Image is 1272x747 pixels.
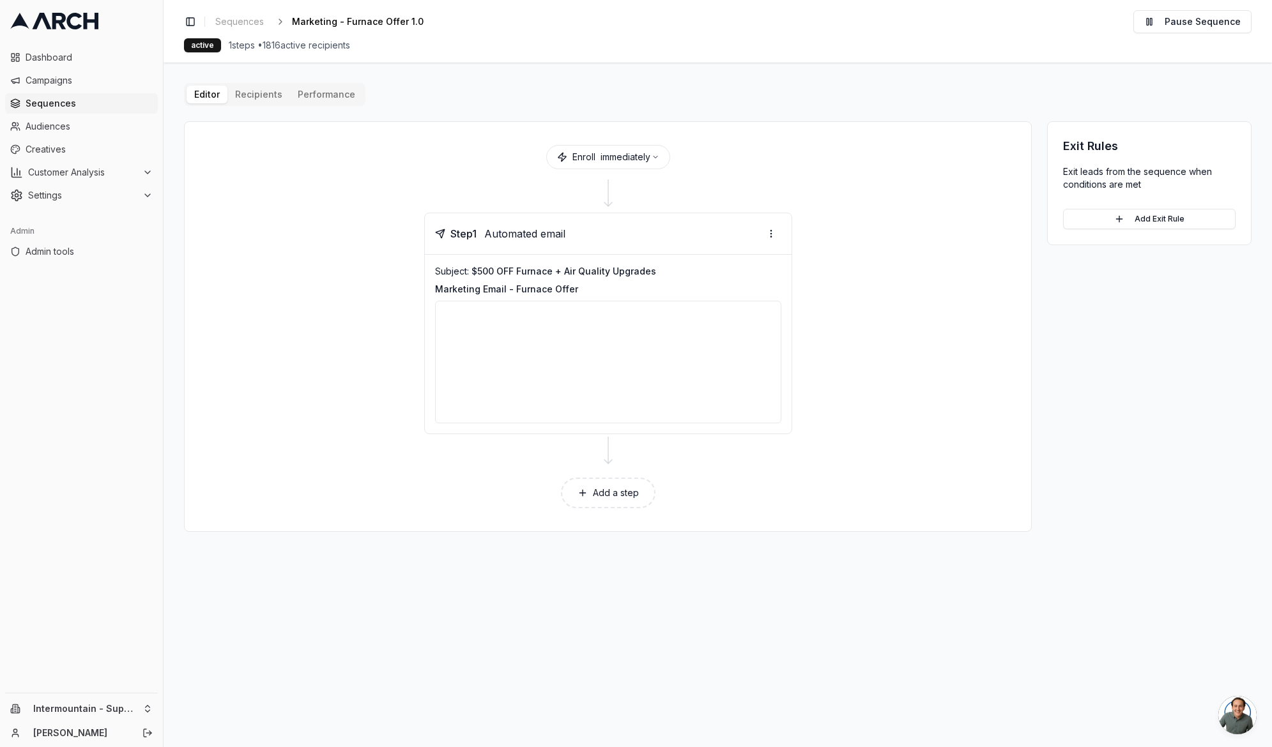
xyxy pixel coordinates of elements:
[5,241,158,262] a: Admin tools
[435,266,469,276] span: Subject:
[1063,137,1236,155] h3: Exit Rules
[5,185,158,206] button: Settings
[229,39,350,52] span: 1 steps • 1816 active recipients
[26,74,153,87] span: Campaigns
[5,93,158,114] a: Sequences
[1133,10,1252,33] button: Pause Sequence
[5,221,158,241] div: Admin
[33,727,128,739] a: [PERSON_NAME]
[601,151,659,163] button: immediately
[471,266,656,276] span: $500 OFF Furnace + Air Quality Upgrades
[290,86,363,103] button: Performance
[1218,696,1257,734] div: Open chat
[26,143,153,156] span: Creatives
[184,38,221,52] div: active
[227,86,290,103] button: Recipients
[33,703,137,714] span: Intermountain - Superior Water & Air
[26,51,153,64] span: Dashboard
[435,283,781,296] p: Marketing Email - Furnace Offer
[26,245,153,258] span: Admin tools
[546,145,670,169] div: Enroll
[5,116,158,137] a: Audiences
[26,120,153,133] span: Audiences
[28,189,137,202] span: Settings
[5,139,158,160] a: Creatives
[5,162,158,183] button: Customer Analysis
[210,13,444,31] nav: breadcrumb
[28,166,137,179] span: Customer Analysis
[5,70,158,91] a: Campaigns
[450,226,477,241] span: Step 1
[561,478,655,508] button: Add a step
[215,15,264,28] span: Sequences
[210,13,269,31] a: Sequences
[1063,209,1236,229] button: Add Exit Rule
[292,15,424,28] span: Marketing - Furnace Offer 1.0
[484,226,565,241] span: Automated email
[26,97,153,110] span: Sequences
[1063,165,1236,191] p: Exit leads from the sequence when conditions are met
[139,724,157,742] button: Log out
[5,47,158,68] a: Dashboard
[5,698,158,719] button: Intermountain - Superior Water & Air
[187,86,227,103] button: Editor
